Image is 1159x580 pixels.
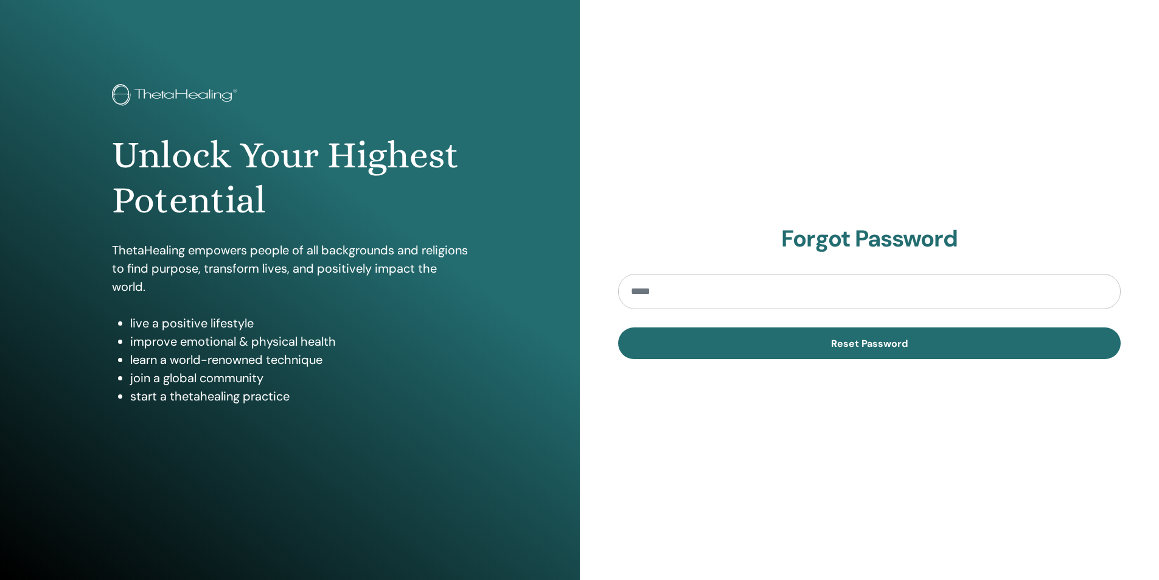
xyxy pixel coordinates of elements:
[112,133,468,223] h1: Unlock Your Highest Potential
[130,387,468,405] li: start a thetahealing practice
[112,241,468,296] p: ThetaHealing empowers people of all backgrounds and religions to find purpose, transform lives, a...
[618,327,1121,359] button: Reset Password
[831,337,908,350] span: Reset Password
[618,225,1121,253] h2: Forgot Password
[130,369,468,387] li: join a global community
[130,351,468,369] li: learn a world-renowned technique
[130,314,468,332] li: live a positive lifestyle
[130,332,468,351] li: improve emotional & physical health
